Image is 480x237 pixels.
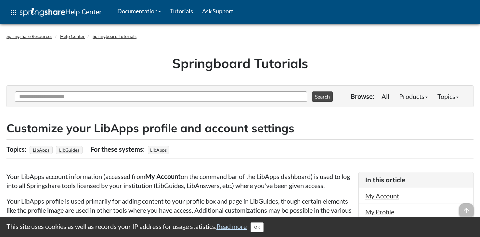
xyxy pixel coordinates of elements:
a: Products [394,90,433,103]
img: Springshare [20,8,65,17]
h1: Springboard Tutorials [11,54,469,72]
h2: Customize your LibApps profile and account settings [6,120,474,136]
a: apps Help Center [5,3,106,22]
a: Springshare Resources [6,33,52,39]
p: Browse: [351,92,374,101]
a: Documentation [113,3,165,19]
button: Search [312,91,333,102]
a: Help Center [60,33,85,39]
a: LibApps [32,145,50,155]
a: LibGuides [58,145,80,155]
a: Springboard Tutorials [93,33,136,39]
a: arrow_upward [459,204,474,212]
a: My Account [365,192,399,200]
a: My Profile [365,208,394,216]
p: Your LibApps account information (accessed from on the command bar of the LibApps dashboard) is u... [6,172,352,190]
a: Tutorials [165,3,198,19]
p: Your LibApps profile is used primarily for adding content to your profile box and page in LibGuid... [6,196,352,224]
span: LibApps [148,146,169,154]
div: Topics: [6,143,28,155]
span: apps [9,9,17,17]
button: Close [251,222,264,232]
strong: My Account [145,172,181,180]
a: Topics [433,90,463,103]
div: For these systems: [91,143,146,155]
a: Read more [216,222,247,230]
span: Help Center [65,7,102,16]
h3: In this article [365,175,467,184]
span: arrow_upward [459,203,474,218]
a: All [377,90,394,103]
a: Ask Support [198,3,238,19]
